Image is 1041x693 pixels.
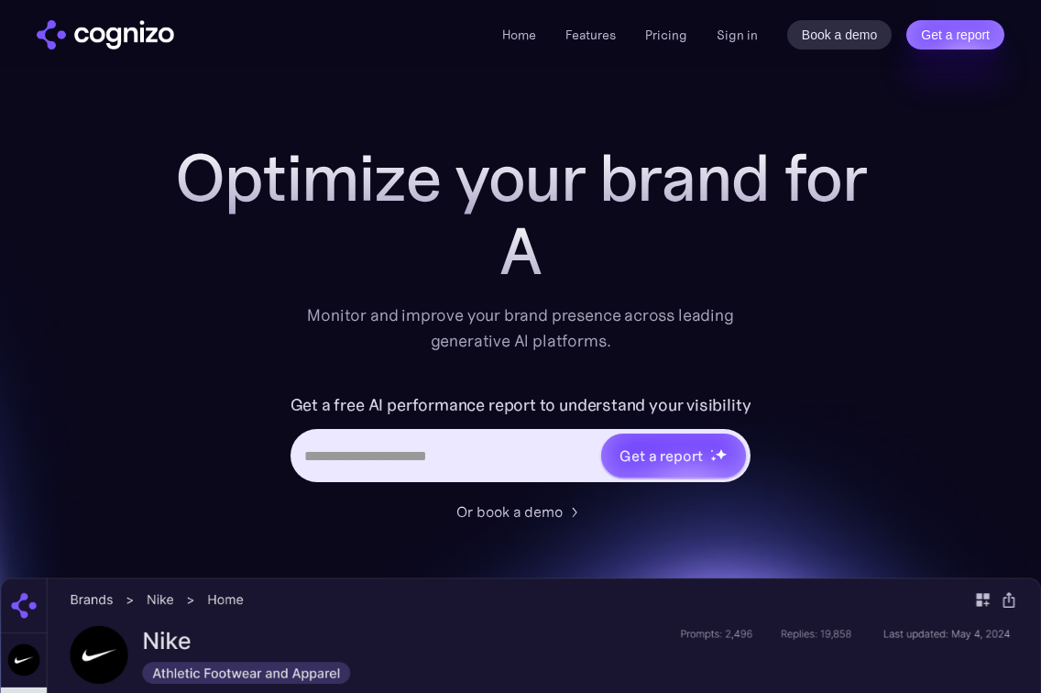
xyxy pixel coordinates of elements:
img: star [710,449,713,452]
img: cognizo logo [37,20,174,49]
a: Or book a demo [456,500,585,522]
label: Get a free AI performance report to understand your visibility [290,390,751,420]
img: star [710,456,717,462]
a: Get a report [906,20,1004,49]
img: star [715,448,727,460]
h1: Optimize your brand for [154,141,887,214]
a: Features [565,27,616,43]
a: home [37,20,174,49]
div: Monitor and improve your brand presence across leading generative AI platforms. [295,302,746,354]
a: Pricing [645,27,687,43]
a: Get a reportstarstarstar [599,432,748,479]
a: Sign in [717,24,758,46]
div: Or book a demo [456,500,563,522]
a: Book a demo [787,20,893,49]
div: A [154,214,887,288]
div: Get a report [619,445,702,467]
form: Hero URL Input Form [290,390,751,491]
a: Home [502,27,536,43]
